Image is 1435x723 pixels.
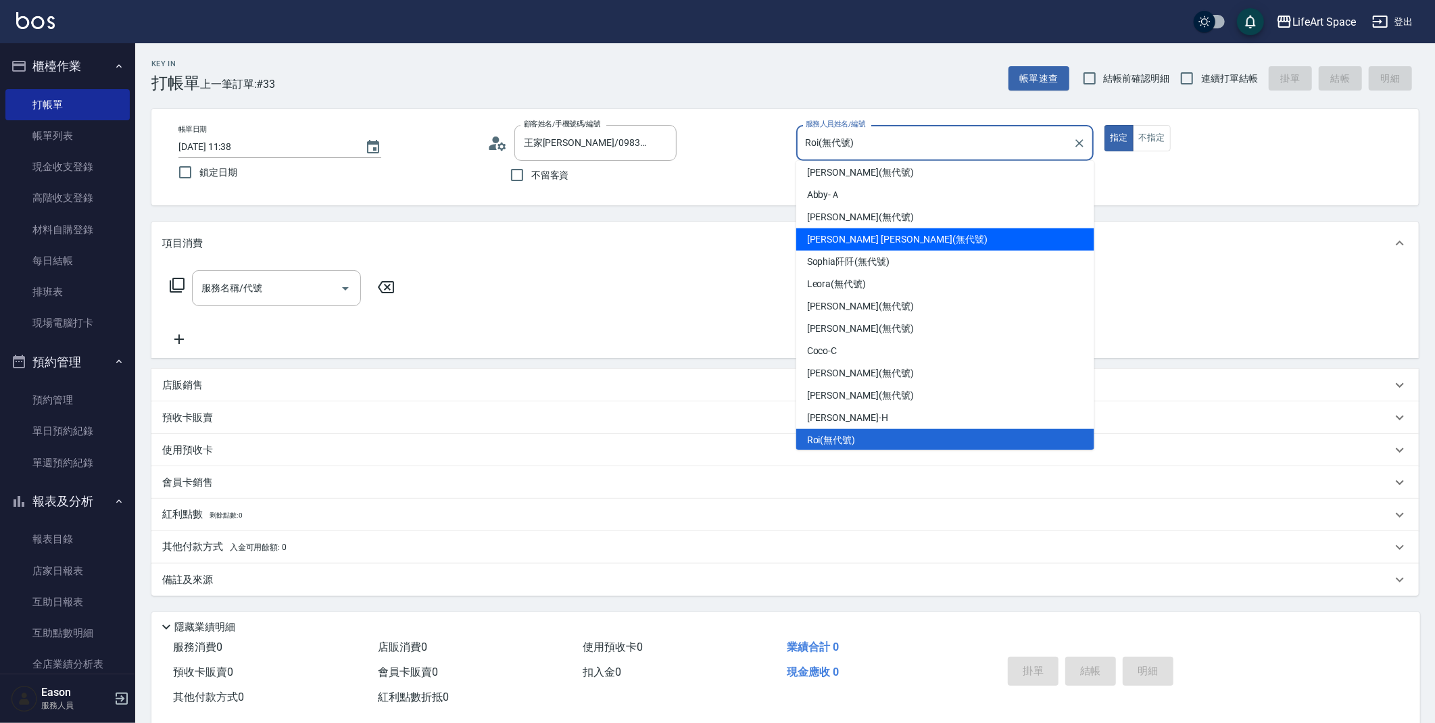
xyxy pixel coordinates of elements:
[5,182,130,214] a: 高階收支登錄
[5,416,130,447] a: 單日預約紀錄
[807,411,888,425] span: [PERSON_NAME] -H
[151,59,200,68] h2: Key In
[1133,125,1171,151] button: 不指定
[531,168,569,182] span: 不留客資
[151,401,1419,434] div: 預收卡販賣
[1104,72,1170,86] span: 結帳前確認明細
[162,573,213,587] p: 備註及來源
[173,666,233,678] span: 預收卡販賣 0
[230,543,287,552] span: 入金可用餘額: 0
[524,119,601,129] label: 顧客姓名/手機號碼/編號
[807,188,841,202] span: Abby -Ａ
[162,443,213,457] p: 使用預收卡
[357,131,389,164] button: Choose date, selected date is 2025-09-20
[162,411,213,425] p: 預收卡販賣
[5,120,130,151] a: 帳單列表
[162,540,287,555] p: 其他付款方式
[5,89,130,120] a: 打帳單
[1201,72,1258,86] span: 連續打單結帳
[806,119,865,129] label: 服務人員姓名/編號
[173,691,244,703] span: 其他付款方式 0
[1070,134,1089,153] button: Clear
[378,641,427,653] span: 店販消費 0
[807,277,867,291] span: Leora (無代號)
[162,476,213,490] p: 會員卡銷售
[5,276,130,307] a: 排班表
[335,278,356,299] button: Open
[151,369,1419,401] div: 店販銷售
[807,433,856,447] span: Roi (無代號)
[199,166,237,180] span: 鎖定日期
[378,666,438,678] span: 會員卡販賣 0
[151,466,1419,499] div: 會員卡銷售
[787,666,839,678] span: 現金應收 0
[1008,66,1069,91] button: 帳單速查
[5,587,130,618] a: 互助日報表
[151,222,1419,265] div: 項目消費
[151,74,200,93] h3: 打帳單
[162,236,203,251] p: 項目消費
[200,76,276,93] span: 上一筆訂單:#33
[807,299,914,314] span: [PERSON_NAME] (無代號)
[178,124,207,134] label: 帳單日期
[173,641,222,653] span: 服務消費 0
[807,366,914,380] span: [PERSON_NAME] (無代號)
[5,384,130,416] a: 預約管理
[5,447,130,478] a: 單週預約紀錄
[807,232,988,247] span: [PERSON_NAME] [PERSON_NAME] (無代號)
[210,512,243,519] span: 剩餘點數: 0
[807,322,914,336] span: [PERSON_NAME] (無代號)
[41,686,110,699] h5: Eason
[807,255,890,269] span: Sophia阡阡 (無代號)
[41,699,110,712] p: 服務人員
[174,620,235,634] p: 隱藏業績明細
[1367,9,1419,34] button: 登出
[162,507,243,522] p: 紅利點數
[11,685,38,712] img: Person
[378,691,449,703] span: 紅利點數折抵 0
[151,499,1419,531] div: 紅利點數剩餘點數: 0
[5,214,130,245] a: 材料自購登錄
[1237,8,1264,35] button: save
[1104,125,1134,151] button: 指定
[178,136,351,158] input: YYYY/MM/DD hh:mm
[151,564,1419,596] div: 備註及來源
[807,210,914,224] span: [PERSON_NAME] (無代號)
[5,555,130,587] a: 店家日報表
[787,641,839,653] span: 業績合計 0
[151,531,1419,564] div: 其他付款方式入金可用餘額: 0
[5,649,130,680] a: 全店業績分析表
[5,345,130,380] button: 預約管理
[5,618,130,649] a: 互助點數明細
[1292,14,1356,30] div: LifeArt Space
[807,389,914,403] span: [PERSON_NAME] (無代號)
[151,434,1419,466] div: 使用預收卡
[5,524,130,555] a: 報表目錄
[5,307,130,339] a: 現場電腦打卡
[5,151,130,182] a: 現金收支登錄
[583,666,621,678] span: 扣入金 0
[162,378,203,393] p: 店販銷售
[807,344,837,358] span: Coco -C
[807,166,914,180] span: [PERSON_NAME] (無代號)
[5,49,130,84] button: 櫃檯作業
[583,641,643,653] span: 使用預收卡 0
[1271,8,1361,36] button: LifeArt Space
[5,245,130,276] a: 每日結帳
[16,12,55,29] img: Logo
[5,484,130,519] button: 報表及分析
